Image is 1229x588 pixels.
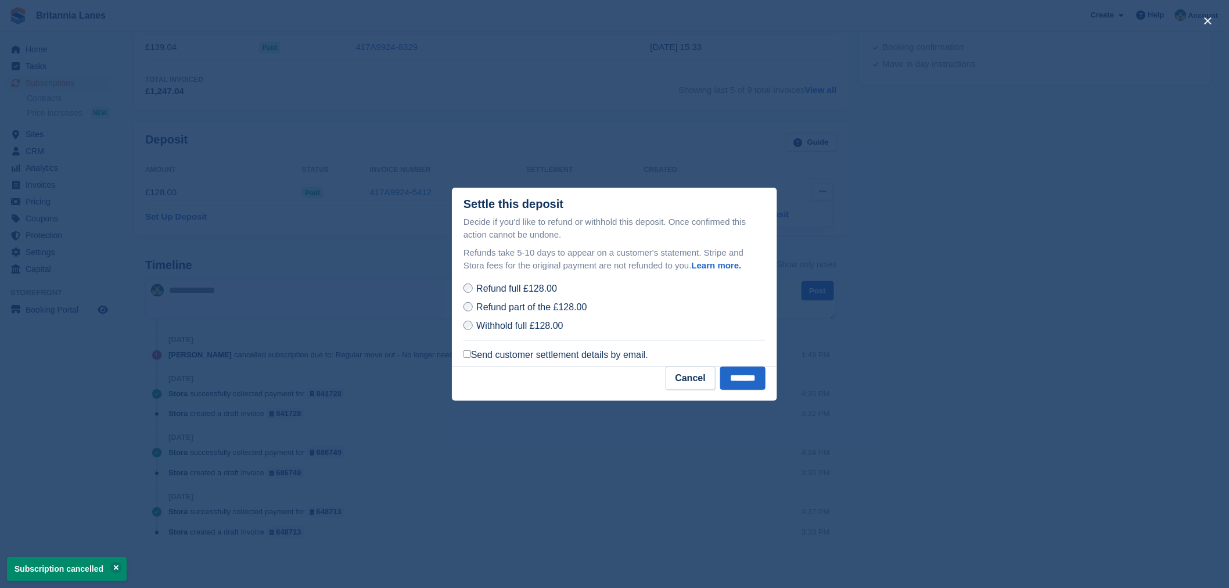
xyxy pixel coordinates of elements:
[1199,12,1217,30] button: close
[476,321,563,331] span: Withhold full £128.00
[666,367,716,390] button: Cancel
[476,284,557,293] span: Refund full £128.00
[7,557,127,581] p: Subscription cancelled
[463,246,766,273] p: Refunds take 5-10 days to appear on a customer's statement. Stripe and Stora fees for the origina...
[463,216,766,242] p: Decide if you'd like to refund or withhold this deposit. Once confirmed this action cannot be und...
[463,302,473,311] input: Refund part of the £128.00
[463,350,471,358] input: Send customer settlement details by email.
[463,198,563,211] div: Settle this deposit
[692,260,742,270] a: Learn more.
[476,302,587,312] span: Refund part of the £128.00
[463,349,648,361] label: Send customer settlement details by email.
[463,284,473,293] input: Refund full £128.00
[463,321,473,330] input: Withhold full £128.00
